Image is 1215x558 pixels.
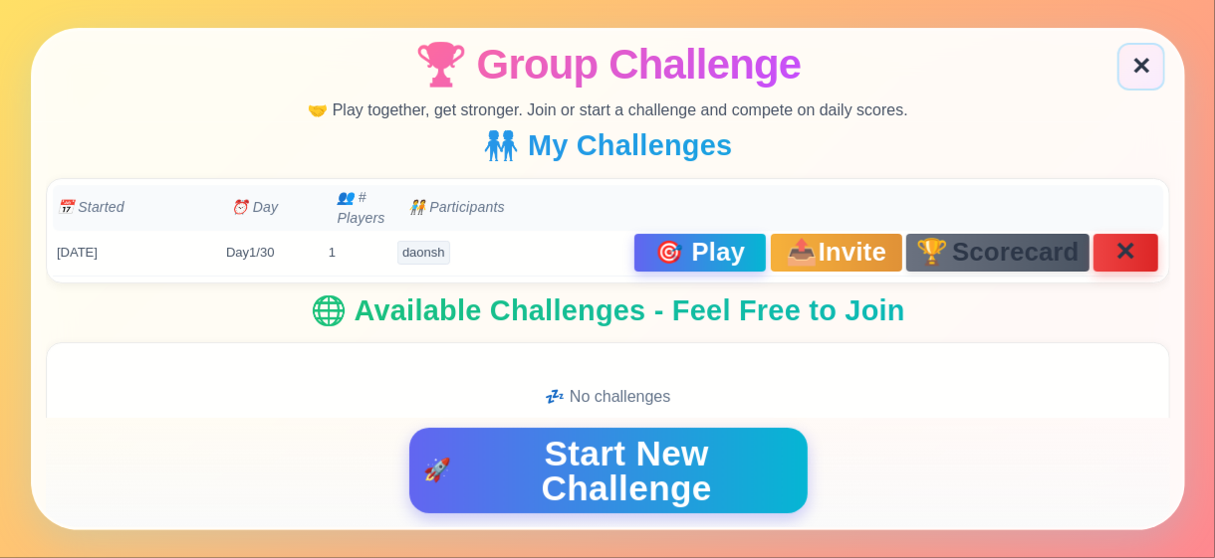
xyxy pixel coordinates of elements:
[46,295,1170,327] h3: 🌐 Available Challenges - Feel Free to Join
[408,428,807,513] button: 🚀Start New Challenge
[57,197,229,218] div: 📅 Started
[952,240,1080,266] span: Scorecard
[770,234,901,272] button: Invite Friends
[46,130,1170,162] h3: 🧑‍🤝‍🧑 My Challenges
[818,238,885,266] span: Invite
[691,240,745,266] span: Play
[407,197,649,218] div: 🧑‍🤝‍🧑 Participants
[231,197,335,218] div: ⏰ Day
[906,234,1090,272] button: 🏆Scorecard
[397,242,450,266] span: daonsh@gmail.com
[458,436,793,505] span: Start New Challenge
[422,460,450,481] span: 🚀
[1117,40,1165,88] button: Back to Main Menu
[1093,234,1157,272] button: Delete Challenge
[655,242,683,264] span: 🎯
[328,244,394,264] div: 1
[57,244,224,264] div: [DATE]
[414,42,801,88] h1: 🏆 Group Challenge
[916,240,948,266] span: 🏆
[634,234,766,272] button: 🎯Play
[53,349,1163,445] div: 💤 No challenges
[337,187,405,229] div: 👥 # Players
[786,238,818,266] span: 📤
[226,246,274,261] span: Day 1 / 30
[308,99,908,121] p: 🤝 Play together, get stronger. Join or start a challenge and compete on daily scores.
